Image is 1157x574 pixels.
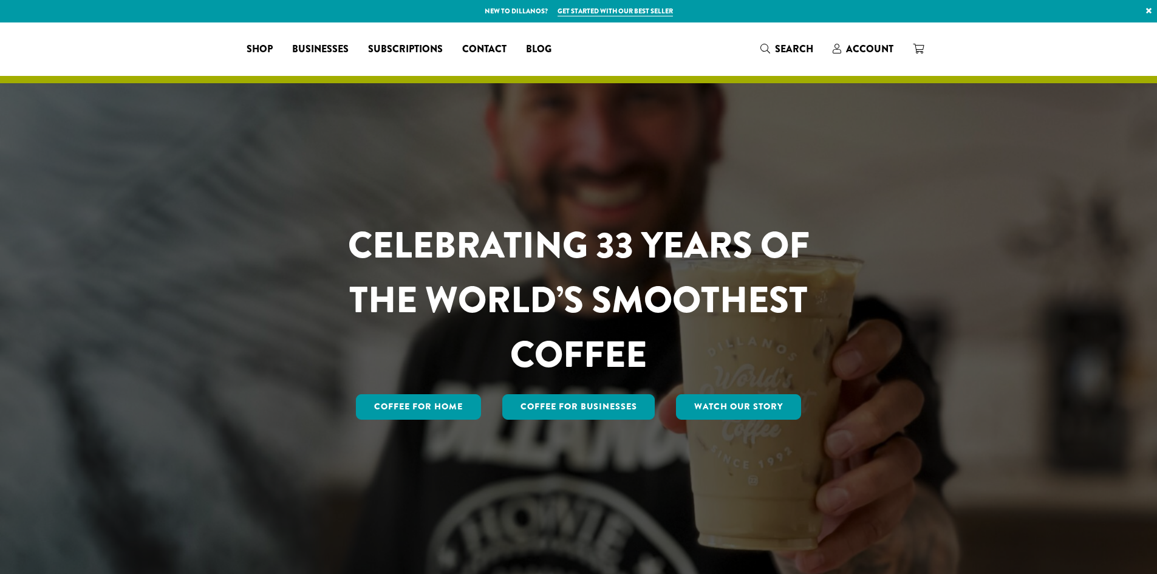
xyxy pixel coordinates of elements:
a: Coffee For Businesses [502,394,655,420]
a: Watch Our Story [676,394,801,420]
span: Account [846,42,893,56]
span: Contact [462,42,507,57]
span: Businesses [292,42,349,57]
a: Search [751,39,823,59]
span: Blog [526,42,551,57]
span: Search [775,42,813,56]
a: Coffee for Home [356,394,481,420]
a: Get started with our best seller [558,6,673,16]
h1: CELEBRATING 33 YEARS OF THE WORLD’S SMOOTHEST COFFEE [312,218,845,382]
a: Shop [237,39,282,59]
span: Shop [247,42,273,57]
span: Subscriptions [368,42,443,57]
